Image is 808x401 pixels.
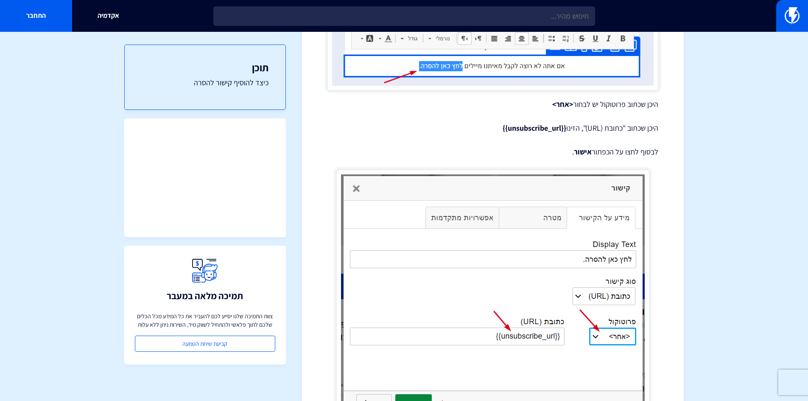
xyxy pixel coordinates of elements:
a: כיצד להוסיף קישור להסרה [142,77,268,88]
h3: תמיכה מלאה במעבר [167,291,243,301]
strong: <אחר> [552,99,573,109]
h3: תוכן [142,62,268,73]
p: היכן שכתוב פרוטוקול יש לבחור [327,99,658,110]
strong: אישור [574,147,592,157]
p: היכן שכתוב "כתובת (URL)", הזינו [327,123,658,134]
a: קביעת שיחת הטמעה [135,336,275,352]
input: חיפוש מהיר... [213,6,595,26]
strong: {{unsubscribe_url}} [503,123,566,133]
p: צוות התמיכה שלנו יסייע לכם להעביר את כל המידע מכל הכלים שלכם לתוך פלאשי ולהתחיל לשווק מיד, השירות... [135,312,275,329]
p: לבסוף לחצו על הכפתור . [327,146,658,157]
